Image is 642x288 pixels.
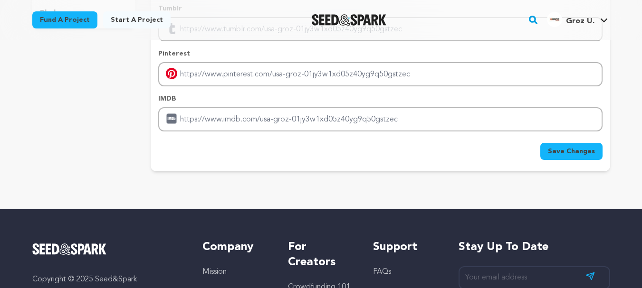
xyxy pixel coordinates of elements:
a: Start a project [103,11,171,28]
span: Save Changes [548,147,595,156]
p: IMDB [158,94,602,103]
div: Groz U.'s Profile [547,12,594,27]
img: imdb.svg [166,113,177,124]
h5: For Creators [288,240,354,270]
span: Groz U.'s Profile [545,10,610,30]
a: Mission [202,268,227,276]
img: Seed&Spark Logo [32,243,107,255]
a: FAQs [373,268,391,276]
img: Seed&Spark Logo Dark Mode [312,14,386,26]
p: Copyright © 2025 Seed&Spark [32,274,184,285]
img: pinterest-mobile.svg [166,68,177,79]
a: Seed&Spark Homepage [32,243,184,255]
h5: Support [373,240,439,255]
a: Seed&Spark Homepage [312,14,386,26]
button: Save Changes [540,143,603,160]
input: Enter IMDB profile link [158,107,602,131]
h5: Company [202,240,268,255]
a: Groz U.'s Profile [545,10,610,27]
input: Enter pinterest profile link [158,62,602,86]
a: Fund a project [32,11,97,28]
p: Pinterest [158,49,602,58]
span: Groz U. [566,18,594,25]
h5: Stay up to date [459,240,610,255]
img: 63b3bf5fafd24f51.jpg [547,12,562,27]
